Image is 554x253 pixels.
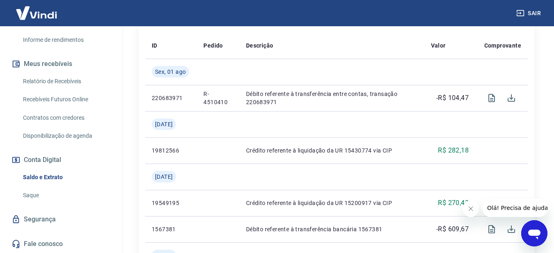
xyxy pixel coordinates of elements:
p: 19812566 [152,146,190,155]
p: Pedido [203,41,223,50]
span: [DATE] [155,173,173,181]
button: Conta Digital [10,151,113,169]
a: Recebíveis Futuros Online [20,91,113,108]
p: Valor [431,41,446,50]
span: [DATE] [155,120,173,128]
p: R$ 270,43 [438,198,469,208]
a: Disponibilização de agenda [20,128,113,144]
p: -R$ 104,47 [436,93,469,103]
p: R$ 282,18 [438,146,469,155]
a: Relatório de Recebíveis [20,73,113,90]
p: 1567381 [152,225,190,233]
p: Comprovante [484,41,521,50]
span: Olá! Precisa de ajuda? [5,6,69,12]
p: Descrição [246,41,274,50]
p: Débito referente à transferência bancária 1567381 [246,225,418,233]
a: Fale conosco [10,235,113,253]
button: Meus recebíveis [10,55,113,73]
p: -R$ 609,67 [436,224,469,234]
iframe: Mensagem da empresa [482,199,547,217]
img: Vindi [10,0,63,25]
iframe: Botão para abrir a janela de mensagens [521,220,547,246]
span: Visualizar [482,219,502,239]
button: Sair [515,6,544,21]
p: R-4510410 [203,90,233,106]
p: Débito referente à transferência entre contas, transação 220683971 [246,90,418,106]
a: Segurança [10,210,113,228]
span: Visualizar [482,88,502,108]
p: Crédito referente à liquidação da UR 15430774 via CIP [246,146,418,155]
span: Sex, 01 ago [155,68,186,76]
span: Download [502,88,521,108]
a: Saldo e Extrato [20,169,113,186]
p: 19549195 [152,199,190,207]
p: 220683971 [152,94,190,102]
iframe: Fechar mensagem [463,201,479,217]
p: Crédito referente à liquidação da UR 15200917 via CIP [246,199,418,207]
a: Informe de rendimentos [20,32,113,48]
p: ID [152,41,157,50]
span: Download [502,219,521,239]
a: Contratos com credores [20,109,113,126]
a: Saque [20,187,113,204]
